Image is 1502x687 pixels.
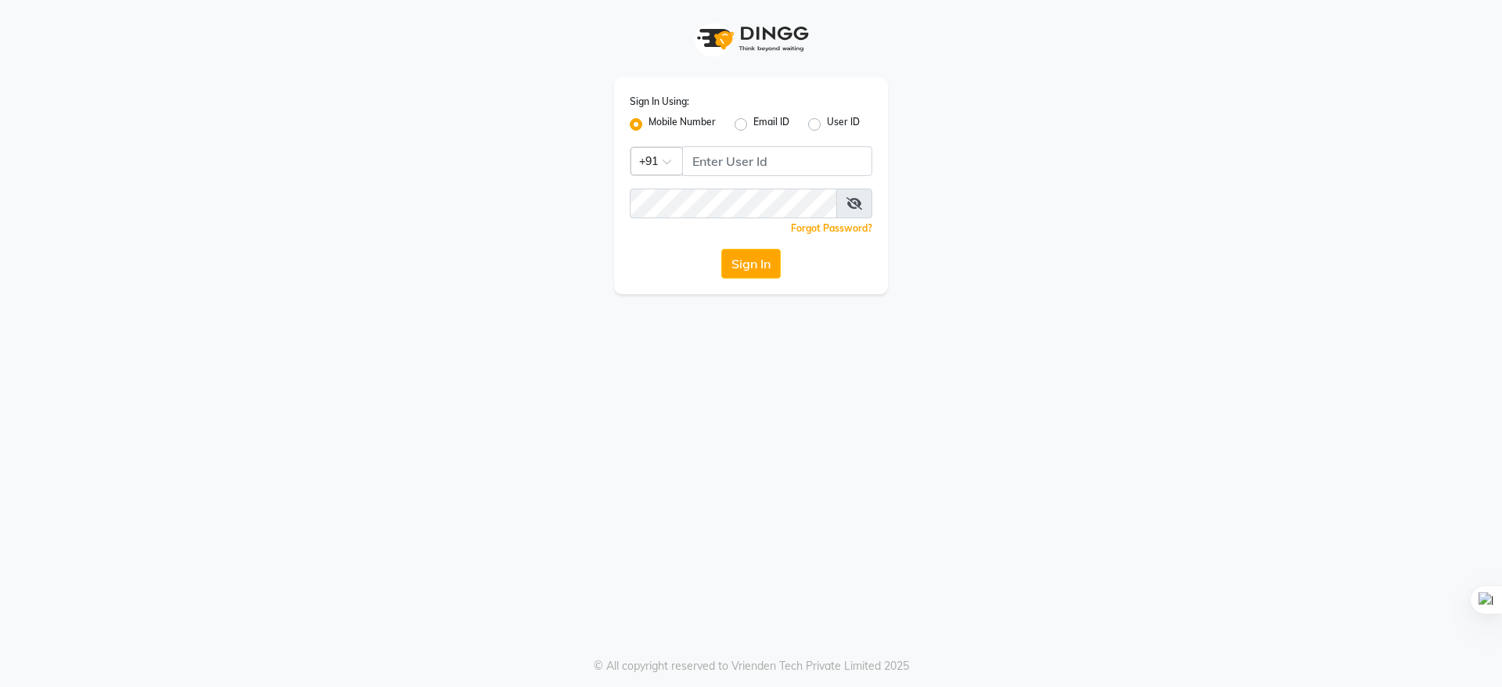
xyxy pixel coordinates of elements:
[827,115,860,134] label: User ID
[688,16,814,62] img: logo1.svg
[721,249,781,279] button: Sign In
[682,146,872,176] input: Username
[753,115,789,134] label: Email ID
[630,189,837,218] input: Username
[791,222,872,234] a: Forgot Password?
[630,95,689,109] label: Sign In Using:
[649,115,716,134] label: Mobile Number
